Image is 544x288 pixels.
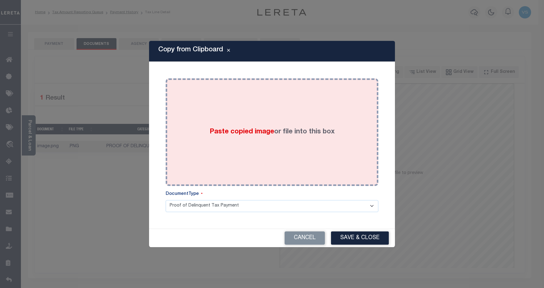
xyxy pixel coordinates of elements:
label: or file into this box [210,127,335,137]
h5: Copy from Clipboard [158,46,223,54]
label: DocumentType [166,191,203,198]
button: Close [223,48,234,55]
button: Save & Close [331,231,389,245]
span: Paste copied image [210,128,274,135]
button: Cancel [285,231,325,245]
